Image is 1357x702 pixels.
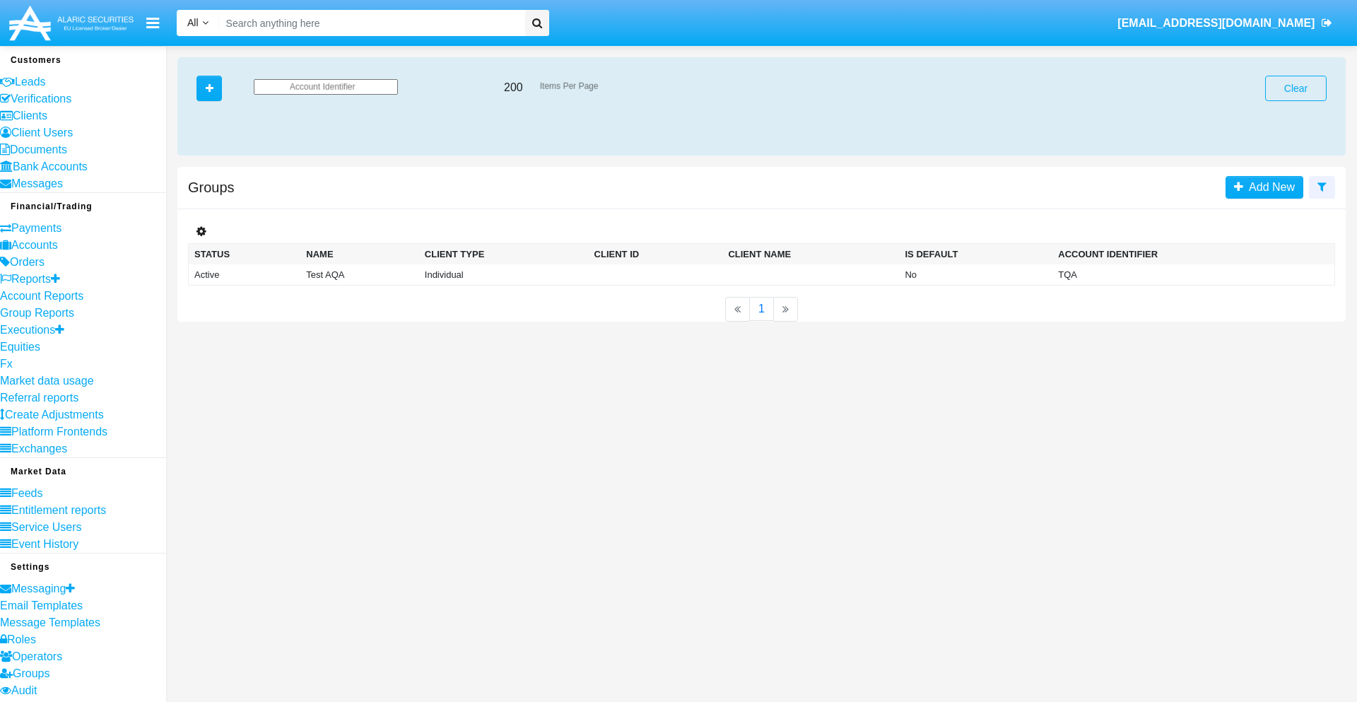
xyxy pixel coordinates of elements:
[187,17,199,28] span: All
[11,443,67,455] span: Exchanges
[1052,243,1317,264] th: Account Identifier
[540,81,599,90] span: Items Per Page
[11,239,58,251] span: Accounts
[219,10,520,36] input: Search
[7,2,136,44] img: Logo image
[12,650,62,662] span: Operators
[11,93,71,105] span: Verifications
[11,521,82,533] span: Service Users
[11,222,61,234] span: Payments
[300,243,418,264] th: Name
[504,81,523,93] span: 200
[11,487,42,499] span: Feeds
[1265,76,1327,101] button: Clear
[189,243,301,264] th: Status
[13,110,47,122] span: Clients
[722,243,899,264] th: Client Name
[899,264,1052,286] td: No
[177,16,219,30] a: All
[1226,176,1303,199] a: Add New
[11,538,78,550] span: Event History
[11,583,66,595] span: Messaging
[300,264,418,286] td: Test AQA
[11,127,73,139] span: Client Users
[11,426,107,438] span: Platform Frontends
[15,76,46,88] span: Leads
[13,667,49,679] span: Groups
[589,243,723,264] th: Client ID
[11,273,51,285] span: Reports
[419,264,589,286] td: Individual
[1243,181,1295,193] span: Add New
[189,264,301,286] td: Active
[749,297,774,321] a: 1
[188,182,235,193] h5: Groups
[419,243,589,264] th: Client Type
[11,177,63,189] span: Messages
[11,504,106,516] span: Entitlement reports
[13,160,88,172] span: Bank Accounts
[1117,17,1315,29] span: [EMAIL_ADDRESS][DOMAIN_NAME]
[11,684,37,696] span: Audit
[290,82,356,91] span: Account Identifier
[7,633,36,645] span: Roles
[10,144,67,156] span: Documents
[899,243,1052,264] th: Is Default
[177,297,1346,322] nav: paginator
[1111,4,1339,43] a: [EMAIL_ADDRESS][DOMAIN_NAME]
[1052,264,1317,286] td: TQA
[5,409,104,421] span: Create Adjustments
[10,256,45,268] span: Orders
